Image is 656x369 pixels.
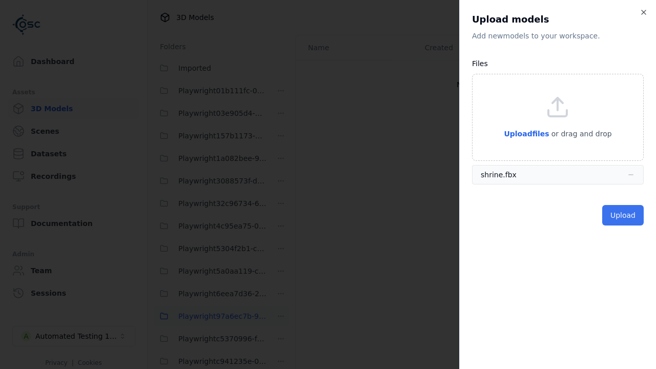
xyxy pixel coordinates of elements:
[602,205,644,225] button: Upload
[472,12,644,27] h2: Upload models
[549,128,612,140] p: or drag and drop
[481,170,517,180] div: shrine.fbx
[504,130,549,138] span: Upload files
[472,59,488,68] label: Files
[472,31,644,41] p: Add new model s to your workspace.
